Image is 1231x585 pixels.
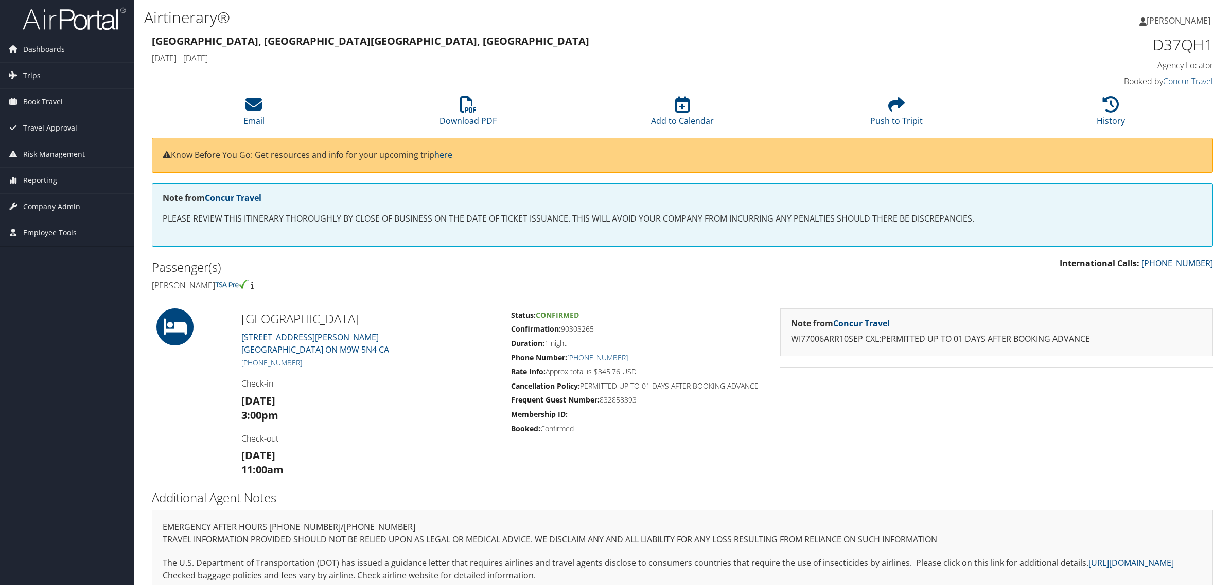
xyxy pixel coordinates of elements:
a: Concur Travel [833,318,890,329]
a: [PHONE_NUMBER] [567,353,628,362]
h5: PERMITTED UP TO 01 DAYS AFTER BOOKING ADVANCE [511,381,764,391]
h4: [DATE] - [DATE] [152,52,944,64]
h2: [GEOGRAPHIC_DATA] [241,310,495,327]
span: Employee Tools [23,220,77,246]
strong: 3:00pm [241,408,278,422]
span: Travel Approval [23,115,77,141]
strong: [DATE] [241,448,275,462]
strong: Note from [163,192,261,204]
a: [PHONE_NUMBER] [1141,258,1213,269]
h2: Passenger(s) [152,259,675,276]
span: Dashboards [23,36,65,62]
span: Company Admin [23,194,80,220]
h4: Agency Locator [959,60,1213,71]
a: Download PDF [439,102,497,126]
h4: [PERSON_NAME] [152,280,675,291]
strong: Note from [791,318,890,329]
strong: [DATE] [241,394,275,408]
span: Confirmed [536,310,579,320]
span: Risk Management [23,141,85,167]
strong: Frequent Guest Number: [511,395,600,405]
strong: Cancellation Policy: [511,381,580,391]
a: [PERSON_NAME] [1139,5,1221,36]
h5: 90303265 [511,324,764,334]
span: Book Travel [23,89,63,115]
span: Reporting [23,168,57,193]
p: PLEASE REVIEW THIS ITINERARY THOROUGHLY BY CLOSE OF BUSINESS ON THE DATE OF TICKET ISSUANCE. THIS... [163,212,1202,226]
h5: 832858393 [511,395,764,405]
strong: 11:00am [241,463,284,477]
a: Add to Calendar [651,102,714,126]
strong: Rate Info: [511,367,546,376]
a: Email [243,102,265,126]
h1: Airtinerary® [144,7,862,28]
p: WI77006ARR10SEP CXL:PERMITTED UP TO 01 DAYS AFTER BOOKING ADVANCE [791,333,1202,346]
strong: Phone Number: [511,353,567,362]
strong: Confirmation: [511,324,561,334]
a: Push to Tripit [870,102,923,126]
strong: Membership ID: [511,409,568,419]
span: Trips [23,63,41,88]
h5: Approx total is $345.76 USD [511,367,764,377]
h4: Check-out [241,433,495,444]
a: here [434,149,452,160]
a: [URL][DOMAIN_NAME] [1088,557,1174,569]
h5: Confirmed [511,424,764,434]
a: Concur Travel [1163,76,1213,87]
img: airportal-logo.png [23,7,126,31]
h5: 1 night [511,338,764,349]
a: [PHONE_NUMBER] [241,358,302,368]
strong: Status: [511,310,536,320]
a: Concur Travel [205,192,261,204]
strong: [GEOGRAPHIC_DATA], [GEOGRAPHIC_DATA] [GEOGRAPHIC_DATA], [GEOGRAPHIC_DATA] [152,34,589,48]
img: tsa-precheck.png [215,280,249,289]
a: [STREET_ADDRESS][PERSON_NAME][GEOGRAPHIC_DATA] ON M9W 5N4 CA [241,332,389,355]
p: Checked baggage policies and fees vary by airline. Check airline website for detailed information. [163,569,1202,582]
strong: International Calls: [1060,258,1139,269]
h2: Additional Agent Notes [152,489,1213,506]
h1: D37QH1 [959,34,1213,56]
h4: Check-in [241,378,495,389]
a: History [1097,102,1125,126]
p: Know Before You Go: Get resources and info for your upcoming trip [163,149,1202,162]
strong: Booked: [511,424,540,433]
p: TRAVEL INFORMATION PROVIDED SHOULD NOT BE RELIED UPON AS LEGAL OR MEDICAL ADVICE. WE DISCLAIM ANY... [163,533,1202,546]
span: [PERSON_NAME] [1147,15,1210,26]
strong: Duration: [511,338,544,348]
h4: Booked by [959,76,1213,87]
